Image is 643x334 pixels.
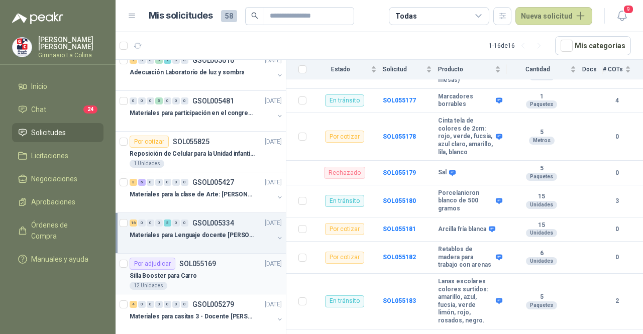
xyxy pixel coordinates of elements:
p: [DATE] [265,218,282,228]
b: 2 [603,296,631,306]
div: 0 [138,301,146,308]
b: 6 [507,250,576,258]
a: Órdenes de Compra [12,215,103,246]
span: # COTs [603,66,623,73]
p: Materiales para Lenguaje docente [PERSON_NAME] [130,231,255,240]
div: 0 [147,179,154,186]
p: [DATE] [265,178,282,187]
div: 0 [172,179,180,186]
div: Por cotizar [325,252,364,264]
div: 1 - 16 de 16 [489,38,547,54]
span: 9 [623,5,634,14]
p: [PERSON_NAME] [PERSON_NAME] [38,36,103,50]
b: 15 [507,221,576,230]
div: Metros [529,137,555,145]
th: Producto [438,60,507,79]
div: Por adjudicar [130,258,175,270]
a: SOL055178 [383,133,416,140]
a: SOL055180 [383,197,416,204]
div: 0 [155,219,163,227]
div: 5 [138,179,146,186]
div: 0 [181,219,188,227]
a: Inicio [12,77,103,96]
div: 1 Unidades [130,160,164,168]
b: 0 [603,225,631,234]
th: Solicitud [383,60,438,79]
a: Chat24 [12,100,103,119]
div: Todas [395,11,416,22]
th: Docs [582,60,603,79]
span: 24 [83,105,97,114]
button: Nueva solicitud [515,7,592,25]
b: 5 [507,129,576,137]
a: Aprobaciones [12,192,103,211]
div: 0 [138,219,146,227]
p: Gimnasio La Colina [38,52,103,58]
div: 0 [147,219,154,227]
b: 5 [507,165,576,173]
b: Cinta tela de colores de 2cm: rojo, verde, fucsia, azul claro, amarillo, lila, blanco [438,117,493,156]
p: GSOL005427 [192,179,234,186]
div: 0 [181,179,188,186]
div: 0 [147,57,154,64]
div: 0 [138,57,146,64]
p: GSOL005481 [192,97,234,104]
a: SOL055179 [383,169,416,176]
th: # COTs [603,60,643,79]
p: Materiales para la clase de Arte: [PERSON_NAME] [130,190,255,199]
p: Silla Booster para Carro [130,271,197,281]
span: Producto [438,66,493,73]
a: Manuales y ayuda [12,250,103,269]
a: Solicitudes [12,123,103,142]
span: Solicitud [383,66,424,73]
a: Negociaciones [12,169,103,188]
div: 0 [181,97,188,104]
span: Licitaciones [31,150,68,161]
a: Licitaciones [12,146,103,165]
p: Materiales para casitas 3 - Docente [PERSON_NAME] [130,312,255,321]
a: 2 0 0 3 1 0 0 GSOL005616[DATE] Adecuación Laboratorio de luz y sombra [130,54,284,86]
span: 58 [221,10,237,22]
a: 3 5 0 0 0 0 0 GSOL005427[DATE] Materiales para la clase de Arte: [PERSON_NAME] [130,176,284,208]
b: SOL055181 [383,226,416,233]
div: En tránsito [325,94,364,106]
b: Sal [438,169,447,177]
div: Unidades [526,229,557,237]
b: 3 [603,196,631,206]
div: 0 [164,97,171,104]
b: Porcelanicron blanco de 500 gramos [438,189,493,213]
div: 4 [130,301,137,308]
button: 9 [613,7,631,25]
b: Marcadores borrables [438,93,493,108]
span: Aprobaciones [31,196,75,207]
a: SOL055182 [383,254,416,261]
p: Reposición de Celular para la Unidad infantil (con forro, y vidrio protector) [130,149,255,159]
p: SOL055169 [179,260,216,267]
b: Lanas escolares colores surtidos: amarillo, azul, fucsia, verde limón, rojo, rosados, negro. [438,278,493,325]
h1: Mis solicitudes [149,9,213,23]
a: SOL055183 [383,297,416,304]
a: 0 0 0 5 0 0 0 GSOL005481[DATE] Materiales para participación en el congreso, UI [130,95,284,127]
a: 16 0 0 0 5 0 0 GSOL005334[DATE] Materiales para Lenguaje docente [PERSON_NAME] [130,217,284,249]
div: Rechazado [324,167,365,179]
span: Manuales y ayuda [31,254,88,265]
div: 5 [155,97,163,104]
th: Estado [312,60,383,79]
p: GSOL005616 [192,57,234,64]
p: GSOL005279 [192,301,234,308]
p: [DATE] [265,137,282,147]
p: [DATE] [265,56,282,65]
b: 0 [603,168,631,178]
span: Solicitudes [31,127,66,138]
a: SOL055177 [383,97,416,104]
span: Inicio [31,81,47,92]
div: Unidades [526,201,557,209]
div: 0 [172,219,180,227]
p: Materiales para participación en el congreso, UI [130,108,255,118]
b: 0 [603,132,631,142]
div: 0 [181,57,188,64]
